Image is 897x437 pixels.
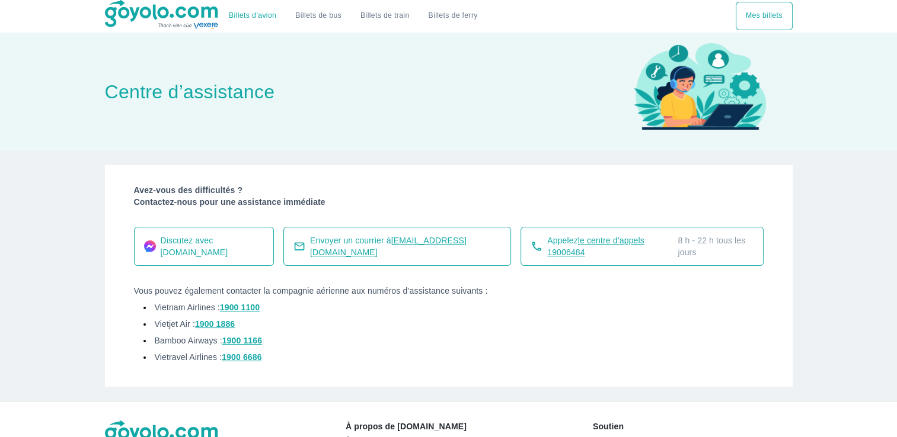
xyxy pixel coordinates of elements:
[220,301,260,313] p: 1900 1100
[222,351,261,363] p: 1900 6686
[360,11,410,20] font: Billets de train
[155,318,195,330] p: Vietjet Air :
[295,11,341,20] a: Billets de bus
[155,301,220,313] p: Vietnam Airlines :
[547,236,644,257] span: le centre d’appels 19006484
[547,234,662,258] span: Appelez
[593,420,793,432] p: Soutien
[736,2,793,30] div: Choisissez le mode de transport
[155,335,222,346] p: Bamboo Airways :
[634,43,766,130] img: image_coming_soon
[134,285,764,297] p: Vous pouvez également contacter la compagnie aérienne aux numéros d’assistance suivants :
[134,196,764,208] p: Contactez-nous pour une assistance immédiate
[346,420,467,432] p: À propos de [DOMAIN_NAME]
[746,11,783,20] font: Mes billets
[219,2,487,30] div: Choisissez le mode de transport
[105,81,793,102] p: Centre d’assistance
[222,335,262,346] p: 1900 1166
[155,351,222,363] p: Vietravel Airlines :
[229,11,276,20] a: Billets d’avion
[195,318,235,330] p: 1900 1886
[429,11,478,20] font: Billets de ferry
[161,236,228,257] font: Discutez avec [DOMAIN_NAME]
[678,234,753,258] p: 8 h - 22 h tous les jours
[310,234,501,258] span: Envoyer un courrier à
[134,184,764,196] p: Avez-vous des difficultés ?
